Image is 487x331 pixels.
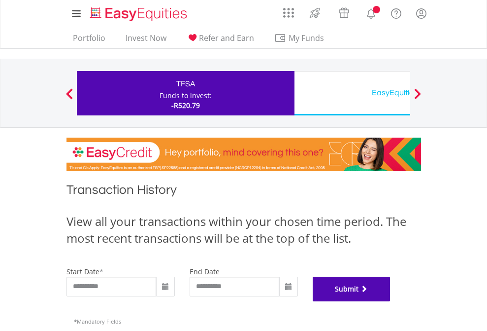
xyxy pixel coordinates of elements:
[88,6,191,22] img: EasyEquities_Logo.png
[277,2,300,18] a: AppsGrid
[190,267,220,276] label: end date
[83,77,289,91] div: TFSA
[384,2,409,22] a: FAQ's and Support
[60,93,79,103] button: Previous
[74,318,121,325] span: Mandatory Fields
[409,2,434,24] a: My Profile
[199,33,254,43] span: Refer and Earn
[69,33,109,48] a: Portfolio
[66,181,421,203] h1: Transaction History
[329,2,358,21] a: Vouchers
[171,101,200,110] span: -R520.79
[408,93,427,103] button: Next
[358,2,384,22] a: Notifications
[336,5,352,21] img: vouchers-v2.svg
[313,277,390,301] button: Submit
[66,213,421,247] div: View all your transactions within your chosen time period. The most recent transactions will be a...
[160,91,212,101] div: Funds to invest:
[122,33,170,48] a: Invest Now
[86,2,191,22] a: Home page
[307,5,323,21] img: thrive-v2.svg
[66,267,99,276] label: start date
[66,138,421,171] img: EasyCredit Promotion Banner
[283,7,294,18] img: grid-menu-icon.svg
[183,33,258,48] a: Refer and Earn
[274,32,339,44] span: My Funds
